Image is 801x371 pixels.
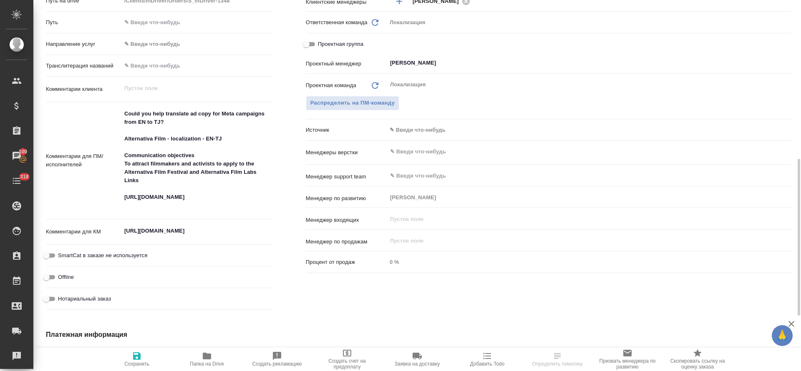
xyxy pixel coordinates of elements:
button: Определить тематику [522,348,592,371]
p: Менеджер support team [306,173,387,181]
input: ✎ Введи что-нибудь [121,16,272,28]
p: Путь [46,18,121,27]
input: ✎ Введи что-нибудь [389,170,761,180]
span: Создать рекламацию [252,361,302,367]
button: Распределить на ПМ-команду [306,96,400,110]
button: Папка на Drive [172,348,242,371]
p: Проектный менеджер [306,60,387,68]
span: Создать счет на предоплату [317,358,377,370]
button: Open [787,62,789,64]
span: Папка на Drive [190,361,224,367]
input: ✎ Введи что-нибудь [389,147,761,157]
span: Сохранить [124,361,149,367]
button: Open [787,151,789,153]
p: Менеджеры верстки [306,148,387,157]
a: 318 [2,170,31,191]
button: Open [787,175,789,177]
h4: Платежная информация [46,330,532,340]
p: Комментарии для КМ [46,228,121,236]
span: Добавить Todo [470,361,504,367]
div: Локализация [387,15,792,30]
span: Призвать менеджера по развитию [597,358,657,370]
span: Offline [58,273,74,281]
p: Транслитерация названий [46,62,121,70]
button: Сохранить [102,348,172,371]
div: ✎ Введи что-нибудь [121,37,272,51]
input: ✎ Введи что-нибудь [121,60,272,72]
span: 100 [14,148,33,156]
p: Источник [306,126,387,134]
span: Определить тематику [532,361,582,367]
span: Скопировать ссылку на оценку заказа [667,358,728,370]
p: Менеджер по развитию [306,194,387,203]
p: Ответственная команда [306,18,368,27]
button: 🙏 [772,325,793,346]
p: Комментарии клиента [46,85,121,93]
p: Направление услуг [46,40,121,48]
span: В заказе уже есть ответственный ПМ или ПМ группа [306,96,400,110]
span: Заявка на доставку [395,361,440,367]
button: Скопировать ссылку на оценку заказа [662,348,733,371]
span: 🙏 [775,327,789,344]
textarea: Could you help translate ad copy for Meta campaigns from EN to TJ? Alternativa Film - localizatio... [121,107,272,213]
p: Комментарии для ПМ/исполнителей [46,152,121,169]
button: Заявка на доставку [382,348,452,371]
button: Создать счет на предоплату [312,348,382,371]
span: Нотариальный заказ [58,295,111,303]
input: Пустое поле [389,236,772,246]
span: Проектная группа [318,40,363,48]
p: Проектная команда [306,81,356,90]
p: Процент от продаж [306,258,387,266]
button: Добавить Todo [452,348,522,371]
div: ✎ Введи что-нибудь [124,40,262,48]
div: ✎ Введи что-нибудь [387,123,792,137]
button: Призвать менеджера по развитию [592,348,662,371]
input: Пустое поле [387,256,792,268]
input: Пустое поле [389,214,772,224]
span: SmartCat в заказе не используется [58,251,147,260]
button: Open [787,0,789,2]
div: ✎ Введи что-нибудь [390,126,782,134]
button: Создать рекламацию [242,348,312,371]
a: 100 [2,145,31,166]
p: Менеджер входящих [306,216,387,224]
p: Менеджер по продажам [306,238,387,246]
span: Распределить на ПМ-команду [310,98,395,108]
span: 318 [15,173,34,181]
textarea: [URL][DOMAIN_NAME] [121,224,272,238]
